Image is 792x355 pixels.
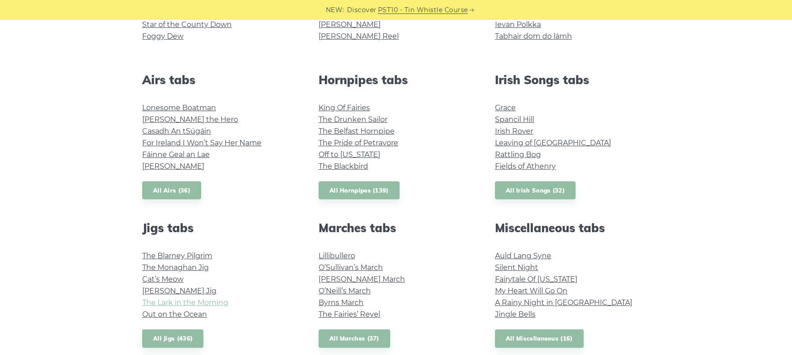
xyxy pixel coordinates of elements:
a: The Blarney Pilgrim [142,252,212,260]
a: The Blackbird [319,162,368,171]
a: A Rainy Night in [GEOGRAPHIC_DATA] [495,298,632,307]
a: Auld Lang Syne [495,252,551,260]
a: Lillibullero [319,252,355,260]
a: Fields of Athenry [495,162,556,171]
h2: Jigs tabs [142,221,297,235]
a: The Drunken Sailor [319,115,387,124]
a: Out on the Ocean [142,310,207,319]
a: Lonesome Boatman [142,103,216,112]
a: [PERSON_NAME] Jig [142,287,216,295]
a: Spancil Hill [495,115,534,124]
a: Grace [495,103,516,112]
h2: Marches tabs [319,221,473,235]
a: PST10 - Tin Whistle Course [378,5,468,15]
a: [PERSON_NAME] [142,162,204,171]
h2: Airs tabs [142,73,297,87]
a: Cat’s Meow [142,275,184,283]
span: NEW: [326,5,344,15]
span: Discover [347,5,377,15]
a: Fáinne Geal an Lae [142,150,210,159]
a: O’Sullivan’s March [319,263,383,272]
a: The Monaghan Jig [142,263,209,272]
a: Star of the County Down [142,20,232,29]
h2: Miscellaneous tabs [495,221,650,235]
a: [PERSON_NAME] the Hero [142,115,238,124]
a: All Hornpipes (139) [319,181,400,200]
a: Off to [US_STATE] [319,150,380,159]
a: The Belfast Hornpipe [319,127,395,135]
a: Tabhair dom do lámh [495,32,572,40]
a: Fairytale Of [US_STATE] [495,275,577,283]
h2: Irish Songs tabs [495,73,650,87]
a: Silent Night [495,263,538,272]
a: Ievan Polkka [495,20,541,29]
a: O’Neill’s March [319,287,371,295]
a: Foggy Dew [142,32,184,40]
a: King Of Fairies [319,103,370,112]
a: All Miscellaneous (16) [495,329,584,348]
a: Rattling Bog [495,150,541,159]
a: All Marches (37) [319,329,390,348]
a: For Ireland I Won’t Say Her Name [142,139,261,147]
a: The Pride of Petravore [319,139,398,147]
a: All Jigs (436) [142,329,203,348]
a: Irish Rover [495,127,533,135]
a: All Irish Songs (32) [495,181,576,200]
a: [PERSON_NAME] Reel [319,32,399,40]
a: Leaving of [GEOGRAPHIC_DATA] [495,139,611,147]
a: My Heart Will Go On [495,287,567,295]
a: All Airs (36) [142,181,201,200]
a: The Fairies’ Revel [319,310,380,319]
a: [PERSON_NAME] March [319,275,405,283]
a: The Lark in the Morning [142,298,228,307]
a: Byrns March [319,298,364,307]
a: Jingle Bells [495,310,535,319]
h2: Hornpipes tabs [319,73,473,87]
a: [PERSON_NAME] [319,20,381,29]
a: Casadh An tSúgáin [142,127,211,135]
